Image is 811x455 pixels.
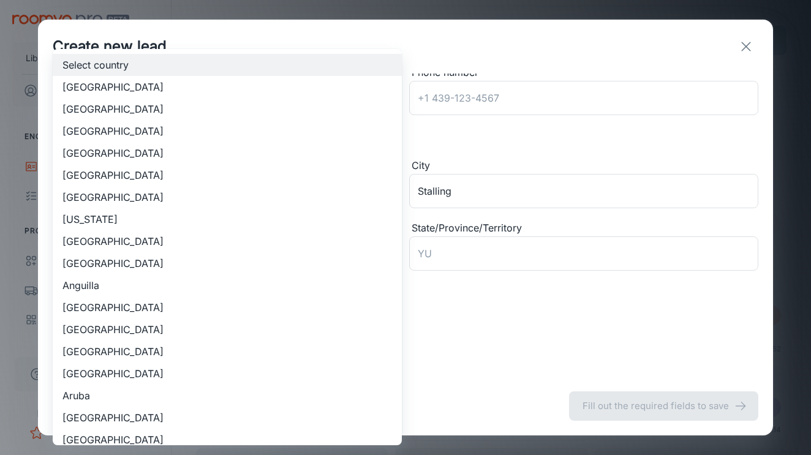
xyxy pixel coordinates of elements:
[53,76,402,98] li: [GEOGRAPHIC_DATA]
[53,296,402,318] li: [GEOGRAPHIC_DATA]
[53,385,402,407] li: Aruba
[53,186,402,208] li: [GEOGRAPHIC_DATA]
[53,164,402,186] li: [GEOGRAPHIC_DATA]
[53,274,402,296] li: Anguilla
[53,98,402,120] li: [GEOGRAPHIC_DATA]
[53,230,402,252] li: [GEOGRAPHIC_DATA]
[53,363,402,385] li: [GEOGRAPHIC_DATA]
[53,340,402,363] li: [GEOGRAPHIC_DATA]
[53,407,402,429] li: [GEOGRAPHIC_DATA]
[53,318,402,340] li: [GEOGRAPHIC_DATA]
[53,429,402,451] li: [GEOGRAPHIC_DATA]
[53,120,402,142] li: [GEOGRAPHIC_DATA]
[53,252,402,274] li: [GEOGRAPHIC_DATA]
[53,208,402,230] li: [US_STATE]
[53,142,402,164] li: [GEOGRAPHIC_DATA]
[53,54,402,76] li: Select country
